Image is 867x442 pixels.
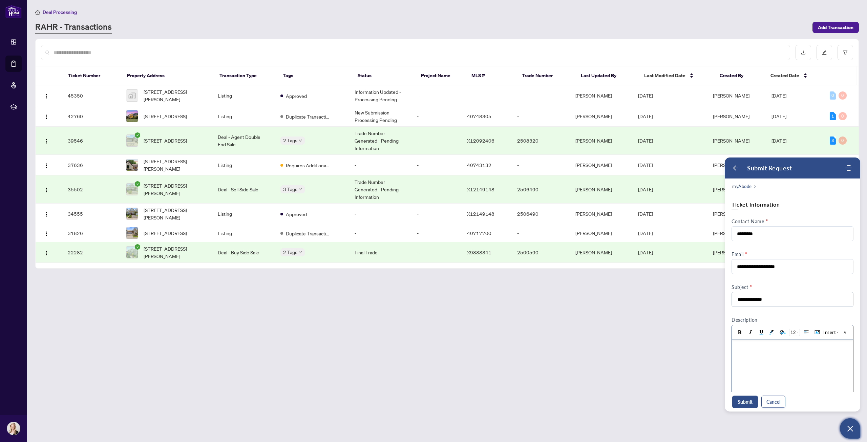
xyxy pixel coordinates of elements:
th: MLS # [466,66,516,85]
span: [STREET_ADDRESS][PERSON_NAME] [144,88,207,103]
td: 22282 [62,242,121,263]
div: 0 [839,136,847,145]
button: Logo [41,111,52,122]
td: - [512,106,570,127]
td: 2500590 [512,242,570,263]
span: [PERSON_NAME] [713,162,749,168]
img: thumbnail-img [126,247,138,258]
span: check-circle [135,181,140,187]
img: thumbnail-img [126,90,138,101]
span: [STREET_ADDRESS][PERSON_NAME] [144,206,207,221]
td: 2506490 [512,204,570,224]
span: Email [732,251,744,257]
span: Requires Additional Docs [286,162,330,169]
span: Approved [286,210,307,218]
span: Duplicate Transaction [286,113,330,120]
button: Logo [41,90,52,101]
span: [PERSON_NAME] [713,92,749,99]
span: [DATE] [638,92,653,99]
span: down [299,251,302,254]
span: Insert image [813,328,822,337]
span: [PERSON_NAME] [713,211,749,217]
button: Add Transaction [812,22,859,33]
span: check-circle [135,244,140,250]
span: X12092406 [467,138,494,144]
span: [PERSON_NAME] [713,113,749,119]
button: Logo [41,228,52,238]
td: Listing [212,106,275,127]
td: 31826 [62,224,121,242]
img: thumbnail-img [126,227,138,239]
td: Trade Number Generated - Pending Information [349,127,412,155]
td: 39546 [62,127,121,155]
th: Transaction Type [214,66,277,85]
span: Bold (Ctrl+B) [735,328,744,337]
td: - [512,85,570,106]
div: 0 [839,112,847,120]
span: check-circle [135,132,140,138]
span: Subject [732,284,748,290]
span: [DATE] [771,113,786,119]
img: thumbnail-img [126,208,138,219]
td: - [411,175,462,204]
img: Logo [44,250,49,256]
th: Tags [277,66,352,85]
span: [PERSON_NAME] [713,186,749,192]
td: 45350 [62,85,121,106]
button: Logo [41,160,52,170]
span: Approved [286,92,307,100]
span: 40748305 [467,113,491,119]
td: - [349,204,412,224]
span: [STREET_ADDRESS] [144,137,187,144]
td: Deal - Buy Side Sale [212,242,275,263]
td: Final Trade [349,242,412,263]
img: thumbnail-img [126,184,138,195]
span: Add Transaction [818,22,853,33]
span: Created Date [770,72,799,79]
span: Insert options [823,329,838,335]
td: [PERSON_NAME] [570,224,633,242]
span: X12149148 [467,186,494,192]
td: 2508320 [512,127,570,155]
img: Logo [44,163,49,168]
td: [PERSON_NAME] [570,106,633,127]
img: Logo [44,187,49,193]
nav: breadcrumb [732,183,756,190]
td: [PERSON_NAME] [570,204,633,224]
img: Logo [44,114,49,120]
img: Logo [44,231,49,236]
span: [STREET_ADDRESS] [144,112,187,120]
td: - [411,242,462,263]
td: Deal - Agent Double End Sale [212,127,275,155]
span: [DATE] [638,230,653,236]
span: Background color [778,328,787,337]
span: [STREET_ADDRESS][PERSON_NAME] [144,157,207,172]
span: [PERSON_NAME] [713,138,749,144]
span: X12149148 [467,211,494,217]
h1: Submit Request [747,164,792,172]
td: [PERSON_NAME] [570,127,633,155]
button: Back [732,165,739,171]
div: 1 [830,112,836,120]
span: [DATE] [638,249,653,255]
th: Property Address [122,66,214,85]
td: [PERSON_NAME] [570,175,633,204]
button: Logo [41,208,52,219]
th: Project Name [416,66,466,85]
span: [DATE] [771,138,786,144]
img: logo [5,5,22,18]
td: [PERSON_NAME] [570,85,633,106]
a: RAHR - Transactions [35,21,112,34]
span: Contact Name [732,218,764,224]
span: [PERSON_NAME] [713,249,749,255]
span: myAbode [732,183,752,190]
span: Last Modified Date [644,72,685,79]
td: Listing [212,85,275,106]
span: Align [802,328,811,337]
span: [DATE] [638,186,653,192]
button: Logo [41,184,52,195]
span: 2 Tags [283,136,297,144]
td: Listing [212,224,275,242]
td: - [411,204,462,224]
span: Font size [789,329,800,336]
